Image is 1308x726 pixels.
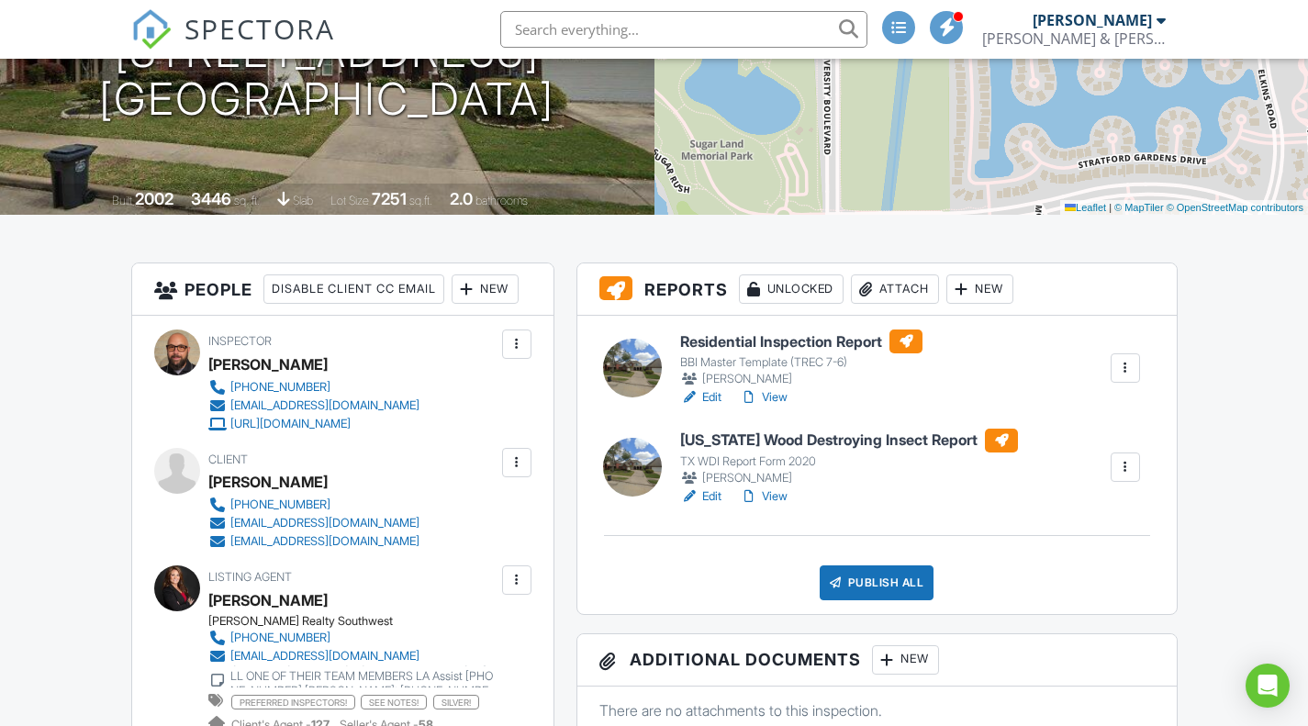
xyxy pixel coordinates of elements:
a: [EMAIL_ADDRESS][DOMAIN_NAME] [208,647,497,665]
span: Client [208,452,248,466]
div: Disable Client CC Email [263,274,444,304]
div: [EMAIL_ADDRESS][DOMAIN_NAME] [230,398,419,413]
a: © OpenStreetMap contributors [1167,202,1303,213]
span: | [1109,202,1112,213]
div: 3446 [191,189,231,208]
a: SPECTORA [131,25,335,63]
div: [PERSON_NAME] [680,469,1018,487]
a: View [740,487,788,506]
div: BBI Master Template (TREC 7-6) [680,355,922,370]
div: 7251 [372,189,407,208]
a: [EMAIL_ADDRESS][DOMAIN_NAME] [208,514,419,532]
div: Open Intercom Messenger [1246,664,1290,708]
div: [URL][DOMAIN_NAME] [230,417,351,431]
div: Bryan & Bryan Inspections [982,29,1166,48]
div: [PHONE_NUMBER] [230,380,330,395]
h3: Reports [577,263,1177,316]
h3: People [132,263,553,316]
div: [PERSON_NAME] [208,586,328,614]
a: [URL][DOMAIN_NAME] [208,415,419,433]
input: Search everything... [500,11,867,48]
div: [PERSON_NAME] [208,351,328,378]
a: Leaflet [1065,202,1106,213]
span: SPECTORA [184,9,335,48]
a: [PHONE_NUMBER] [208,629,497,647]
h3: Additional Documents [577,634,1177,687]
h1: [STREET_ADDRESS] [GEOGRAPHIC_DATA] [99,28,554,125]
span: SEE NOTES! [361,695,427,709]
span: sq. ft. [234,194,260,207]
div: [PHONE_NUMBER] [230,497,330,512]
span: bathrooms [475,194,528,207]
span: PREFERRED INSPECTORS! [231,695,355,709]
div: Unlocked [739,274,844,304]
a: © MapTiler [1114,202,1164,213]
a: [PHONE_NUMBER] [208,378,419,397]
div: New [872,645,939,675]
div: [EMAIL_ADDRESS][DOMAIN_NAME] [230,649,419,664]
span: Built [112,194,132,207]
a: Edit [680,487,721,506]
a: [PHONE_NUMBER] [208,496,419,514]
a: Residential Inspection Report BBI Master Template (TREC 7-6) [PERSON_NAME] [680,329,922,388]
div: 2.0 [450,189,473,208]
div: [PERSON_NAME] [680,370,922,388]
div: New [946,274,1013,304]
h6: [US_STATE] Wood Destroying Insect Report [680,429,1018,452]
div: [PERSON_NAME] Realty Southwest [208,614,512,629]
span: slab [293,194,313,207]
div: [EMAIL_ADDRESS][DOMAIN_NAME] [230,516,419,531]
h6: Residential Inspection Report [680,329,922,353]
a: View [740,388,788,407]
a: [US_STATE] Wood Destroying Insect Report TX WDI Report Form 2020 [PERSON_NAME] [680,429,1018,487]
div: [EMAIL_ADDRESS][DOMAIN_NAME] [230,534,419,549]
div: 2002 [135,189,173,208]
div: [PERSON_NAME] [208,468,328,496]
span: Lot Size [330,194,369,207]
div: TX WDI Report Form 2020 [680,454,1018,469]
span: sq.ft. [409,194,432,207]
p: There are no attachments to this inspection. [599,700,1155,720]
img: The Best Home Inspection Software - Spectora [131,9,172,50]
div: [PERSON_NAME] [1033,11,1152,29]
span: silver! [433,695,479,709]
div: Attach [851,274,939,304]
a: Edit [680,388,721,407]
div: [PHONE_NUMBER] [230,631,330,645]
div: Publish All [820,565,934,600]
a: [EMAIL_ADDRESS][DOMAIN_NAME] [208,532,419,551]
span: Inspector [208,334,272,348]
div: New [452,274,519,304]
a: [EMAIL_ADDRESS][DOMAIN_NAME] [208,397,419,415]
span: Listing Agent [208,570,292,584]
